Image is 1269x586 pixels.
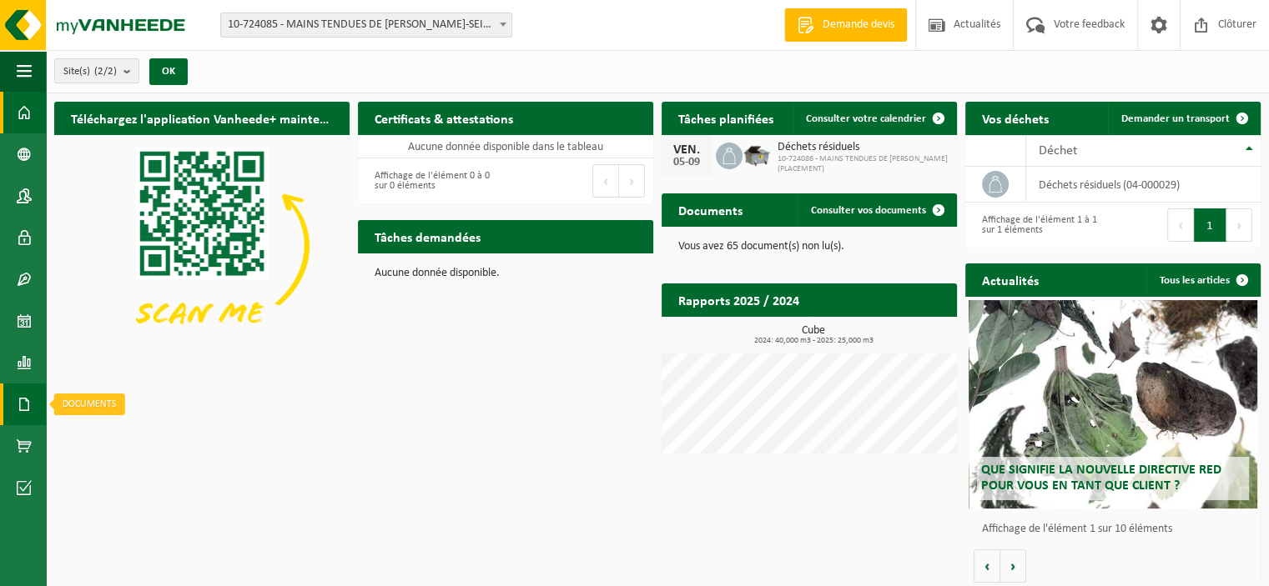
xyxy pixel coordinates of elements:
[798,193,955,227] a: Consulter vos documents
[818,17,899,33] span: Demande devis
[54,102,350,134] h2: Téléchargez l'application Vanheede+ maintenant!
[366,163,497,199] div: Affichage de l'élément 0 à 0 sur 0 éléments
[784,8,907,42] a: Demande devis
[220,13,512,38] span: 10-724085 - MAINS TENDUES DE MICHEL CORIN ASBL - OPHAIN-BOIS-SEIGNEUR-ISAAC
[670,143,703,157] div: VEN.
[662,193,759,226] h2: Documents
[619,164,645,198] button: Next
[1000,549,1026,583] button: Volgende
[592,164,619,198] button: Previous
[981,463,1221,493] span: Que signifie la nouvelle directive RED pour vous en tant que client ?
[1108,102,1259,135] a: Demander un transport
[806,113,926,124] span: Consulter votre calendrier
[670,325,957,345] h3: Cube
[778,141,949,154] span: Déchets résiduels
[94,66,117,77] count: (2/2)
[149,58,188,85] button: OK
[1194,208,1226,242] button: 1
[812,316,955,349] a: Consulter les rapports
[982,523,1252,535] p: Affichage de l'élément 1 sur 10 éléments
[358,135,653,158] td: Aucune donnée disponible dans le tableau
[1226,208,1252,242] button: Next
[793,102,955,135] a: Consulter votre calendrier
[1026,167,1261,203] td: déchets résiduels (04-000029)
[670,157,703,168] div: 05-09
[358,220,497,253] h2: Tâches demandées
[1121,113,1230,124] span: Demander un transport
[221,13,511,37] span: 10-724085 - MAINS TENDUES DE MICHEL CORIN ASBL - OPHAIN-BOIS-SEIGNEUR-ISAAC
[778,154,949,174] span: 10-724086 - MAINS TENDUES DE [PERSON_NAME] (PLACEMENT)
[743,140,771,168] img: WB-5000-GAL-GY-04
[358,102,530,134] h2: Certificats & attestations
[1039,144,1077,158] span: Déchet
[670,337,957,345] span: 2024: 40,000 m3 - 2025: 25,000 m3
[54,58,139,83] button: Site(s)(2/2)
[1167,208,1194,242] button: Previous
[811,205,926,216] span: Consulter vos documents
[974,207,1105,243] div: Affichage de l'élément 1 à 1 sur 1 éléments
[974,549,1000,583] button: Vorige
[63,59,117,84] span: Site(s)
[965,102,1065,134] h2: Vos déchets
[969,300,1258,508] a: Que signifie la nouvelle directive RED pour vous en tant que client ?
[375,268,637,279] p: Aucune donnée disponible.
[662,283,816,316] h2: Rapports 2025 / 2024
[1146,263,1259,297] a: Tous les articles
[54,135,350,357] img: Download de VHEPlus App
[678,241,940,253] p: Vous avez 65 document(s) non lu(s).
[662,102,790,134] h2: Tâches planifiées
[965,263,1055,296] h2: Actualités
